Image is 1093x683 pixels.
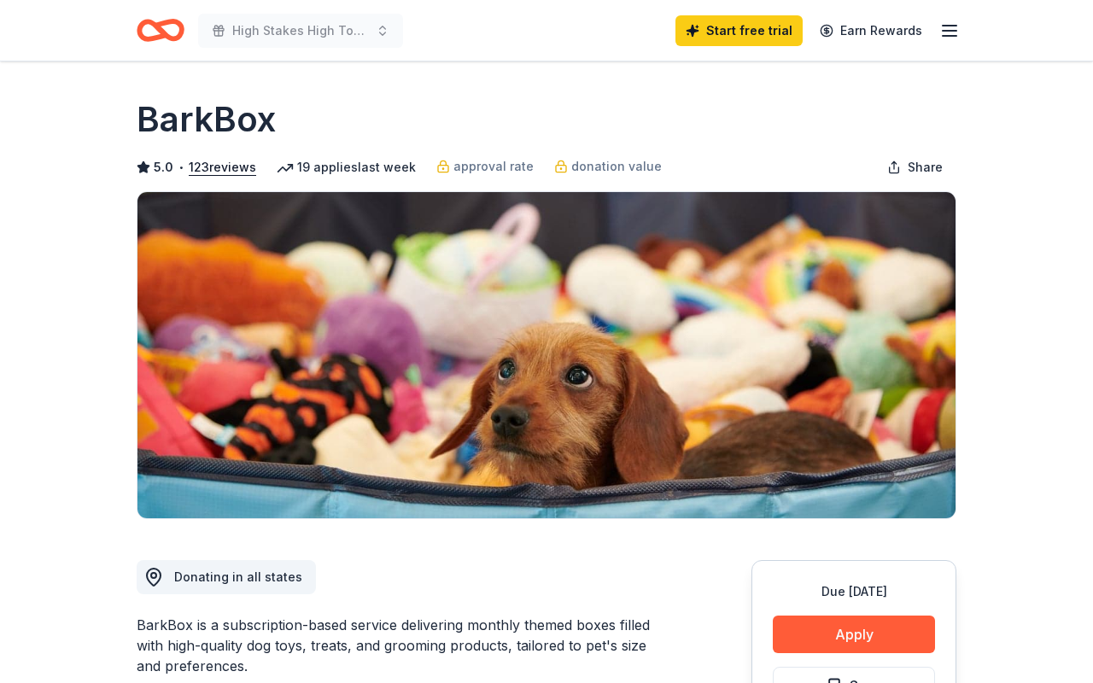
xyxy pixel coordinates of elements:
span: approval rate [453,156,534,177]
span: Share [908,157,943,178]
img: Image for BarkBox [137,192,956,518]
span: 5.0 [154,157,173,178]
div: 19 applies last week [277,157,416,178]
a: approval rate [436,156,534,177]
h1: BarkBox [137,96,276,143]
span: Donating in all states [174,569,302,584]
button: Share [874,150,956,184]
a: Earn Rewards [810,15,932,46]
span: • [178,161,184,174]
div: BarkBox is a subscription-based service delivering monthly themed boxes filled with high-quality ... [137,615,669,676]
div: Due [DATE] [773,581,935,602]
button: 123reviews [189,157,256,178]
button: Apply [773,616,935,653]
a: Start free trial [675,15,803,46]
button: High Stakes High Tops and Higher Hopes [198,14,403,48]
a: donation value [554,156,662,177]
span: High Stakes High Tops and Higher Hopes [232,20,369,41]
a: Home [137,10,184,50]
span: donation value [571,156,662,177]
